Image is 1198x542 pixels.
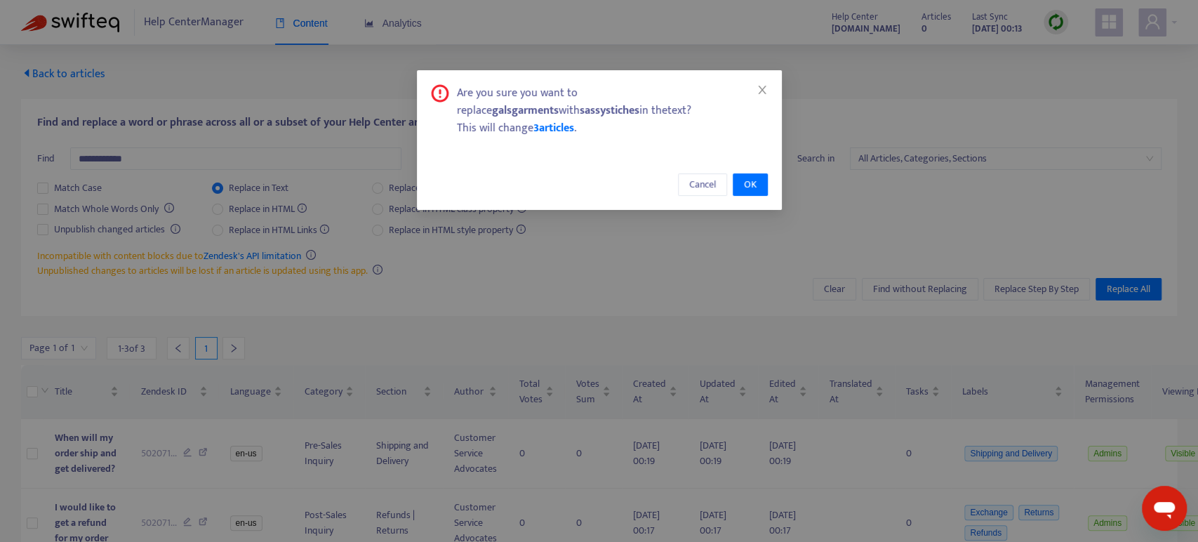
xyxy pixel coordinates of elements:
[733,173,768,196] button: OK
[757,84,768,95] span: close
[744,177,757,192] span: OK
[1142,486,1187,531] iframe: Button to launch messaging window
[533,119,574,138] span: 3 articles
[754,82,770,98] button: Close
[457,84,768,119] div: Are you sure you want to replace with in the text ?
[689,177,716,192] span: Cancel
[678,173,727,196] button: Cancel
[457,119,768,137] div: This will change .
[492,101,559,120] b: galsgarments
[580,101,639,120] b: sassystiches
